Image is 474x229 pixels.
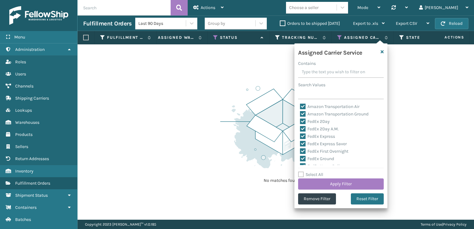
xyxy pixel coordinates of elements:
span: Roles [15,59,26,65]
label: FedEx Ground [300,156,334,161]
button: Apply Filter [298,178,384,190]
label: FedEx Express Saver [300,141,347,146]
span: Inventory [15,168,34,174]
p: Copyright 2023 [PERSON_NAME]™ v 1.0.185 [85,220,156,229]
a: Privacy Policy [443,222,467,227]
span: Return Addresses [15,156,49,161]
span: Warehouses [15,120,39,125]
span: Mode [357,5,368,10]
label: State [406,35,444,40]
label: FedEx First Overnight [300,149,348,154]
span: Actions [425,32,468,43]
label: Assigned Carrier Service [344,35,382,40]
span: Fulfillment Orders [15,181,50,186]
label: Tracking Number [282,35,320,40]
label: Fulfillment Order Id [107,35,145,40]
label: Status [220,35,257,40]
div: Choose a seller [289,4,319,11]
label: Contains [298,60,316,67]
span: Batches [15,217,31,222]
label: FedEx Home Delivery [300,164,348,169]
div: Last 90 Days [138,20,186,27]
label: Amazon Transportation Ground [300,111,369,117]
span: Administration [15,47,45,52]
span: Shipping Carriers [15,96,49,101]
span: Shipment Status [15,193,48,198]
span: Export to .xls [353,21,378,26]
span: Containers [15,205,37,210]
label: Orders to be shipped [DATE] [280,21,340,26]
span: Channels [15,83,34,89]
img: logo [9,6,68,25]
button: Reset Filter [351,193,384,204]
span: Menu [14,34,25,40]
label: Select All [298,172,323,177]
label: FedEx Express [300,134,335,139]
label: Amazon Transportation Air [300,104,360,109]
label: Assigned Warehouse [158,35,195,40]
button: Remove Filter [298,193,336,204]
input: Type the text you wish to filter on [298,67,384,78]
div: | [421,220,467,229]
span: Products [15,132,33,137]
label: Search Values [298,82,325,88]
a: Terms of Use [421,222,442,227]
span: Sellers [15,144,28,149]
span: Lookups [15,108,32,113]
h3: Fulfillment Orders [83,20,132,27]
span: Export CSV [396,21,417,26]
span: Actions [201,5,215,10]
span: Users [15,71,26,77]
button: Reload [435,18,468,29]
h4: Assigned Carrier Service [298,47,362,56]
label: FedEx 2Day A.M. [300,126,339,132]
div: Group by [208,20,225,27]
label: FedEx 2Day [300,119,330,124]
